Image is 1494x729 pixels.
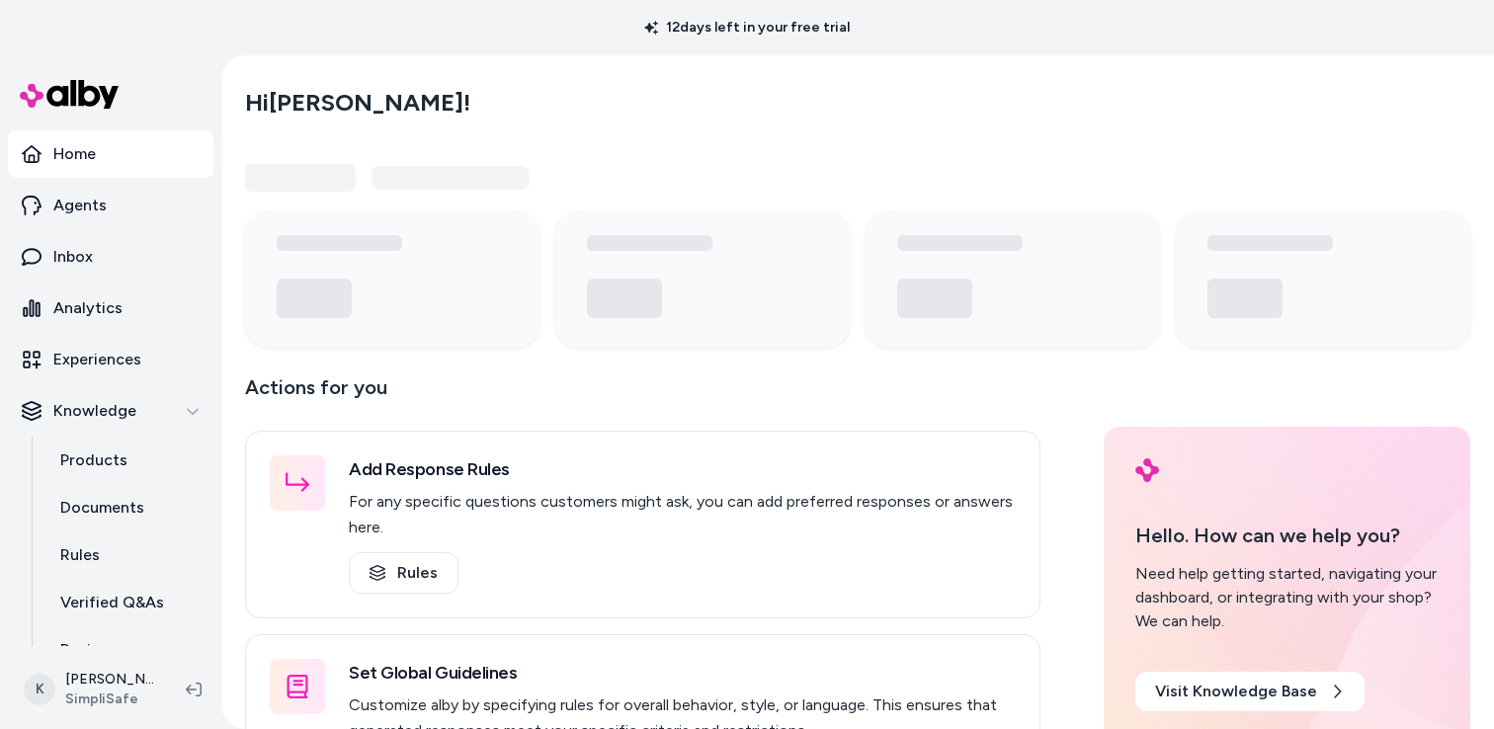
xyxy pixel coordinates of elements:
[53,348,141,371] p: Experiences
[41,579,213,626] a: Verified Q&As
[60,496,144,520] p: Documents
[60,448,127,472] p: Products
[1135,458,1159,482] img: alby Logo
[41,531,213,579] a: Rules
[41,626,213,674] a: Reviews
[349,489,1016,540] p: For any specific questions customers might ask, you can add preferred responses or answers here.
[60,591,164,614] p: Verified Q&As
[65,689,154,709] span: SimpliSafe
[1135,562,1439,633] div: Need help getting started, navigating your dashboard, or integrating with your shop? We can help.
[632,18,862,38] p: 12 days left in your free trial
[65,670,154,689] p: [PERSON_NAME]
[12,658,170,721] button: K[PERSON_NAME]SimpliSafe
[245,371,1040,419] p: Actions for you
[8,336,213,383] a: Experiences
[41,484,213,531] a: Documents
[8,233,213,281] a: Inbox
[8,387,213,435] button: Knowledge
[349,552,458,594] a: Rules
[24,674,55,705] span: K
[60,543,100,567] p: Rules
[349,455,1016,483] h3: Add Response Rules
[8,182,213,229] a: Agents
[1135,521,1439,550] p: Hello. How can we help you?
[349,659,1016,687] h3: Set Global Guidelines
[53,142,96,166] p: Home
[53,245,93,269] p: Inbox
[1135,672,1365,711] a: Visit Knowledge Base
[20,80,119,109] img: alby Logo
[8,284,213,332] a: Analytics
[60,638,121,662] p: Reviews
[41,437,213,484] a: Products
[53,296,123,320] p: Analytics
[53,194,107,217] p: Agents
[53,399,136,423] p: Knowledge
[245,88,470,118] h2: Hi [PERSON_NAME] !
[8,130,213,178] a: Home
